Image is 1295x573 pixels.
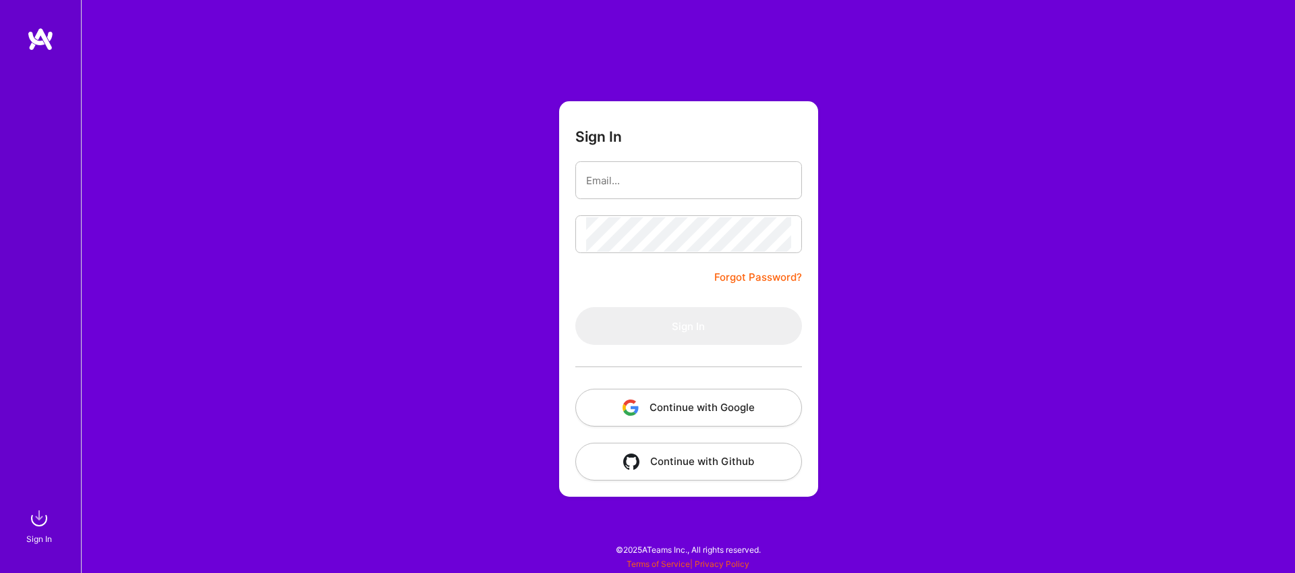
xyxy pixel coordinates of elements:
[575,128,622,145] h3: Sign In
[575,443,802,481] button: Continue with Github
[27,27,54,51] img: logo
[28,505,53,546] a: sign inSign In
[627,559,749,569] span: |
[623,400,639,416] img: icon
[623,454,639,470] img: icon
[26,505,53,532] img: sign in
[575,389,802,427] button: Continue with Google
[714,269,802,285] a: Forgot Password?
[586,163,791,198] input: Email...
[26,532,52,546] div: Sign In
[575,307,802,345] button: Sign In
[695,559,749,569] a: Privacy Policy
[627,559,690,569] a: Terms of Service
[81,533,1295,566] div: © 2025 ATeams Inc., All rights reserved.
